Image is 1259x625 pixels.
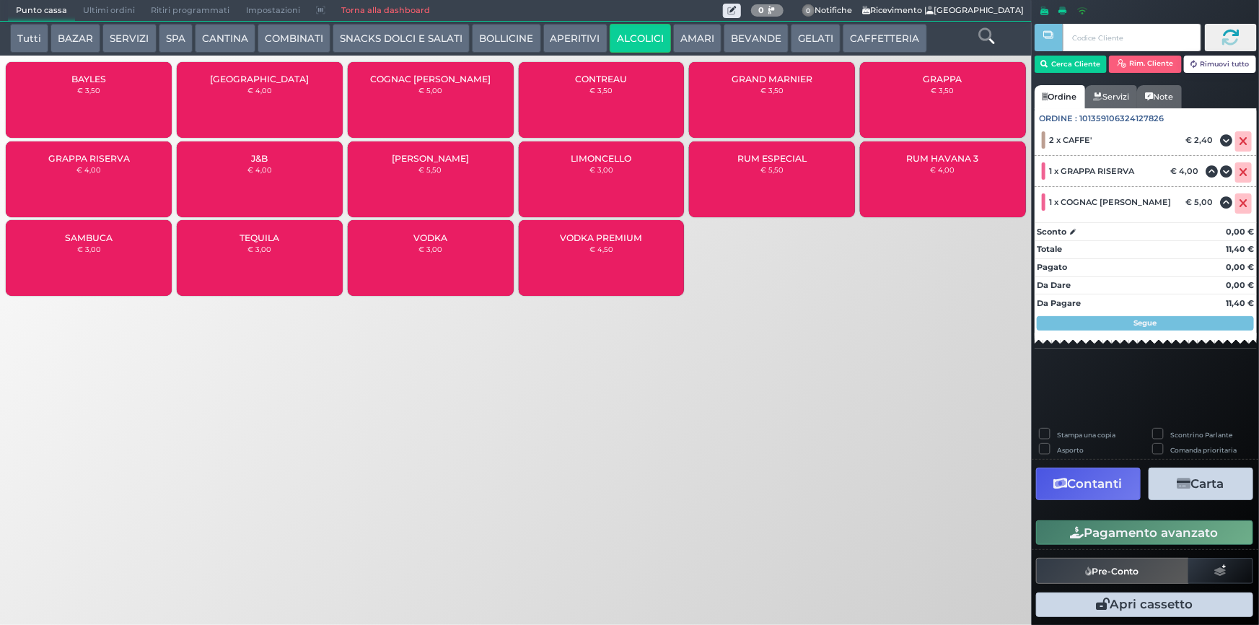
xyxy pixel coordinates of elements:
[251,153,268,164] span: J&B
[1036,520,1253,545] button: Pagamento avanzato
[802,4,815,17] span: 0
[1037,226,1066,238] strong: Sconto
[1040,113,1078,125] span: Ordine :
[907,153,979,164] span: RUM HAVANA 3
[931,86,955,95] small: € 3,50
[1080,113,1164,125] span: 101359106324127826
[1134,318,1157,328] strong: Segue
[1037,298,1081,308] strong: Da Pagare
[8,1,75,21] span: Punto cassa
[1037,280,1071,290] strong: Da Dare
[1171,445,1237,455] label: Comanda prioritaria
[333,24,470,53] button: SNACKS DOLCI E SALATI
[1050,135,1092,145] span: 2 x CAFFE'
[143,1,237,21] span: Ritiri programmati
[610,24,671,53] button: ALCOLICI
[737,153,807,164] span: RUM ESPECIAL
[1137,85,1181,108] a: Note
[543,24,607,53] button: APERITIVI
[258,24,330,53] button: COMBINATI
[210,74,309,84] span: [GEOGRAPHIC_DATA]
[392,153,469,164] span: [PERSON_NAME]
[333,1,438,21] a: Torna alla dashboard
[102,24,156,53] button: SERVIZI
[1226,244,1254,254] strong: 11,40 €
[71,74,106,84] span: BAYLES
[1085,85,1137,108] a: Servizi
[760,165,784,174] small: € 5,50
[1035,56,1107,73] button: Cerca Cliente
[843,24,926,53] button: CAFFETTERIA
[758,5,764,15] b: 0
[1226,262,1254,272] strong: 0,00 €
[1035,85,1085,108] a: Ordine
[240,232,279,243] span: TEQUILA
[571,153,631,164] span: LIMONCELLO
[195,24,255,53] button: CANTINA
[1050,166,1135,176] span: 1 x GRAPPA RISERVA
[1036,593,1253,617] button: Apri cassetto
[1037,244,1062,254] strong: Totale
[575,74,627,84] span: CONTREAU
[1168,166,1206,176] div: € 4,00
[1057,430,1115,440] label: Stampa una copia
[1149,468,1253,500] button: Carta
[589,165,613,174] small: € 3,00
[1183,135,1220,145] div: € 2,40
[1184,56,1257,73] button: Rimuovi tutto
[732,74,812,84] span: GRAND MARNIER
[1226,227,1254,237] strong: 0,00 €
[1037,262,1067,272] strong: Pagato
[247,86,272,95] small: € 4,00
[1226,298,1254,308] strong: 11,40 €
[1183,197,1220,207] div: € 5,00
[419,165,442,174] small: € 5,50
[924,74,962,84] span: GRAPPA
[65,232,113,243] span: SAMBUCA
[76,165,101,174] small: € 4,00
[931,165,955,174] small: € 4,00
[760,86,784,95] small: € 3,50
[1057,445,1084,455] label: Asporto
[1063,24,1201,51] input: Codice Cliente
[247,245,271,253] small: € 3,00
[1036,468,1141,500] button: Contanti
[77,245,101,253] small: € 3,00
[413,232,447,243] span: VODKA
[418,245,442,253] small: € 3,00
[1109,56,1182,73] button: Rim. Cliente
[1171,430,1233,440] label: Scontrino Parlante
[238,1,308,21] span: Impostazioni
[589,86,613,95] small: € 3,50
[1036,558,1189,584] button: Pre-Conto
[472,24,540,53] button: BOLLICINE
[724,24,789,53] button: BEVANDE
[791,24,841,53] button: GELATI
[10,24,48,53] button: Tutti
[560,232,642,243] span: VODKA PREMIUM
[1050,197,1172,207] span: 1 x COGNAC [PERSON_NAME]
[75,1,143,21] span: Ultimi ordini
[1226,280,1254,290] strong: 0,00 €
[159,24,193,53] button: SPA
[673,24,721,53] button: AMARI
[247,165,272,174] small: € 4,00
[77,86,100,95] small: € 3,50
[51,24,100,53] button: BAZAR
[589,245,613,253] small: € 4,50
[370,74,491,84] span: COGNAC [PERSON_NAME]
[48,153,130,164] span: GRAPPA RISERVA
[418,86,442,95] small: € 5,00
